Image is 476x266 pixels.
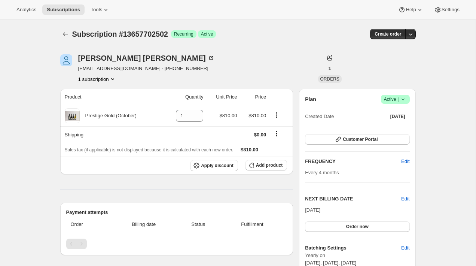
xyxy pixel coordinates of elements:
span: Fulfillment [222,221,283,228]
span: Tools [91,7,102,13]
span: Subscription #13657702502 [72,30,168,38]
h2: NEXT BILLING DATE [305,195,401,203]
div: Prestige Gold (October) [80,112,137,120]
span: Active [201,31,213,37]
span: Subscriptions [47,7,80,13]
span: [EMAIL_ADDRESS][DOMAIN_NAME] · [PHONE_NUMBER] [78,65,215,72]
h2: FREQUENCY [305,158,401,165]
button: Product actions [271,111,283,119]
button: Subscriptions [60,29,71,39]
span: [DATE] [390,114,405,120]
button: Create order [370,29,406,39]
th: Quantity [164,89,206,105]
span: $810.00 [248,113,266,118]
span: Billing date [113,221,175,228]
span: Every 4 months [305,170,339,175]
button: Analytics [12,4,41,15]
span: Recurring [174,31,193,37]
span: Sandra Cottle [60,54,72,66]
span: Yearly on [305,252,409,259]
th: Product [60,89,164,105]
th: Order [66,216,111,233]
span: Create order [375,31,401,37]
div: [PERSON_NAME] [PERSON_NAME] [78,54,215,62]
th: Shipping [60,126,164,143]
span: ORDERS [320,76,339,82]
span: $810.00 [220,113,237,118]
button: Edit [397,242,414,254]
span: $810.00 [241,147,258,152]
span: Analytics [16,7,36,13]
h2: Payment attempts [66,209,287,216]
span: Active [384,96,407,103]
span: Created Date [305,113,334,120]
button: Edit [397,155,414,167]
span: Help [406,7,416,13]
button: Settings [430,4,464,15]
span: $0.00 [254,132,266,137]
span: Edit [401,158,409,165]
button: 1 [324,63,336,74]
button: Add product [245,160,287,170]
span: Settings [442,7,460,13]
button: Product actions [78,75,116,83]
button: Apply discount [190,160,238,171]
span: [DATE], [DATE], [DATE] [305,260,356,266]
span: Status [179,221,217,228]
span: Apply discount [201,163,234,169]
th: Price [239,89,269,105]
button: Subscriptions [42,4,85,15]
span: 1 [329,66,331,72]
span: Add product [256,162,283,168]
span: Edit [401,244,409,252]
button: Tools [86,4,114,15]
span: [DATE] [305,207,320,213]
button: Order now [305,221,409,232]
span: Customer Portal [343,136,378,142]
h2: Plan [305,96,316,103]
span: | [398,96,399,102]
button: Help [394,4,428,15]
h6: Batching Settings [305,244,401,252]
button: [DATE] [386,111,410,122]
button: Edit [401,195,409,203]
nav: Pagination [66,239,287,249]
button: Customer Portal [305,134,409,145]
th: Unit Price [205,89,239,105]
button: Shipping actions [271,130,283,138]
span: Sales tax (if applicable) is not displayed because it is calculated with each new order. [65,147,234,152]
span: Order now [346,224,369,230]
